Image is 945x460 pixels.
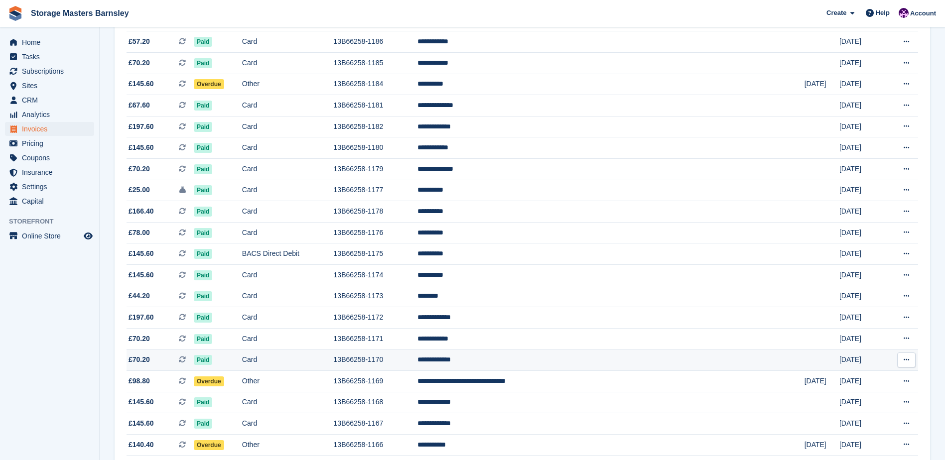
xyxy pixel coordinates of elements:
[194,419,212,429] span: Paid
[194,37,212,47] span: Paid
[242,116,334,137] td: Card
[194,334,212,344] span: Paid
[194,397,212,407] span: Paid
[242,95,334,116] td: Card
[334,328,417,349] td: 13B66258-1171
[839,159,885,180] td: [DATE]
[334,116,417,137] td: 13B66258-1182
[242,243,334,265] td: BACS Direct Debit
[242,349,334,371] td: Card
[129,270,154,280] span: £145.60
[839,434,885,456] td: [DATE]
[334,392,417,413] td: 13B66258-1168
[334,31,417,53] td: 13B66258-1186
[334,137,417,159] td: 13B66258-1180
[334,74,417,95] td: 13B66258-1184
[334,370,417,392] td: 13B66258-1169
[129,121,154,132] span: £197.60
[242,413,334,435] td: Card
[839,328,885,349] td: [DATE]
[194,228,212,238] span: Paid
[194,101,212,111] span: Paid
[334,201,417,223] td: 13B66258-1178
[5,64,94,78] a: menu
[334,413,417,435] td: 13B66258-1167
[242,74,334,95] td: Other
[876,8,890,18] span: Help
[5,93,94,107] a: menu
[129,334,150,344] span: £70.20
[242,201,334,223] td: Card
[194,291,212,301] span: Paid
[5,108,94,121] a: menu
[129,418,154,429] span: £145.60
[22,93,82,107] span: CRM
[242,370,334,392] td: Other
[22,229,82,243] span: Online Store
[839,349,885,371] td: [DATE]
[82,230,94,242] a: Preview store
[194,207,212,217] span: Paid
[242,307,334,329] td: Card
[334,222,417,243] td: 13B66258-1176
[805,370,839,392] td: [DATE]
[129,228,150,238] span: £78.00
[5,229,94,243] a: menu
[334,159,417,180] td: 13B66258-1179
[129,248,154,259] span: £145.60
[22,35,82,49] span: Home
[839,370,885,392] td: [DATE]
[5,35,94,49] a: menu
[5,79,94,93] a: menu
[22,151,82,165] span: Coupons
[242,265,334,286] td: Card
[334,349,417,371] td: 13B66258-1170
[194,58,212,68] span: Paid
[242,53,334,74] td: Card
[839,95,885,116] td: [DATE]
[242,222,334,243] td: Card
[194,376,224,386] span: Overdue
[334,286,417,307] td: 13B66258-1173
[839,31,885,53] td: [DATE]
[839,180,885,201] td: [DATE]
[242,31,334,53] td: Card
[194,355,212,365] span: Paid
[129,79,154,89] span: £145.60
[22,165,82,179] span: Insurance
[129,100,150,111] span: £67.60
[22,136,82,150] span: Pricing
[5,50,94,64] a: menu
[5,151,94,165] a: menu
[242,392,334,413] td: Card
[129,376,150,386] span: £98.80
[334,95,417,116] td: 13B66258-1181
[194,79,224,89] span: Overdue
[22,64,82,78] span: Subscriptions
[839,201,885,223] td: [DATE]
[826,8,846,18] span: Create
[194,313,212,323] span: Paid
[129,206,154,217] span: £166.40
[22,79,82,93] span: Sites
[242,137,334,159] td: Card
[5,194,94,208] a: menu
[839,74,885,95] td: [DATE]
[334,180,417,201] td: 13B66258-1177
[5,165,94,179] a: menu
[22,194,82,208] span: Capital
[22,180,82,194] span: Settings
[27,5,133,21] a: Storage Masters Barnsley
[9,217,99,227] span: Storefront
[839,137,885,159] td: [DATE]
[129,36,150,47] span: £57.20
[899,8,909,18] img: Louise Masters
[839,53,885,74] td: [DATE]
[129,440,154,450] span: £140.40
[129,185,150,195] span: £25.00
[129,142,154,153] span: £145.60
[242,328,334,349] td: Card
[194,249,212,259] span: Paid
[194,164,212,174] span: Paid
[129,164,150,174] span: £70.20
